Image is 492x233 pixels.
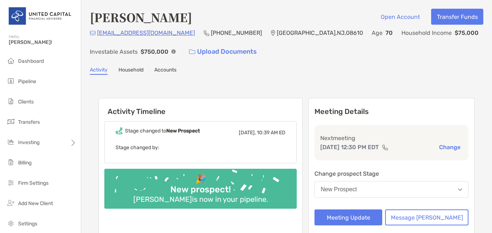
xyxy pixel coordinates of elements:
p: $75,000 [455,28,479,37]
span: Add New Client [18,200,53,207]
div: Stage changed to [125,128,200,134]
img: billing icon [7,158,15,167]
img: Info Icon [171,49,176,54]
button: Meeting Update [314,209,382,225]
img: add_new_client icon [7,199,15,207]
span: Firm Settings [18,180,49,186]
a: Accounts [154,67,176,75]
button: Open Account [375,9,425,25]
img: United Capital Logo [9,3,72,29]
div: New prospect! [167,184,234,195]
p: Investable Assets [90,47,138,56]
p: [DATE] 12:30 PM EDT [320,143,379,152]
span: Dashboard [18,58,44,64]
b: New Prospect [166,128,200,134]
button: New Prospect [314,181,468,198]
p: Household Income [401,28,452,37]
p: $750,000 [141,47,168,56]
div: 🎉 [192,174,209,184]
span: Transfers [18,119,40,125]
span: Investing [18,139,39,146]
img: Open dropdown arrow [458,188,462,191]
span: [PERSON_NAME]! [9,39,76,45]
img: pipeline icon [7,77,15,85]
div: [PERSON_NAME] is now in your pipeline. [130,195,271,204]
span: Billing [18,160,32,166]
img: transfers icon [7,117,15,126]
span: 10:39 AM ED [257,130,285,136]
p: Change prospect Stage [314,169,468,178]
span: [DATE], [239,130,256,136]
p: Next meeting [320,134,463,143]
img: clients icon [7,97,15,106]
img: communication type [382,144,388,150]
h6: Activity Timeline [99,98,302,116]
img: Location Icon [271,30,275,36]
a: Activity [90,67,108,75]
img: button icon [189,49,195,54]
img: Email Icon [90,31,96,35]
p: Meeting Details [314,107,468,116]
button: Change [437,143,463,151]
h4: [PERSON_NAME] [90,9,192,25]
a: Upload Documents [184,44,262,60]
img: Event icon [116,127,122,134]
span: Settings [18,221,37,227]
p: [EMAIL_ADDRESS][DOMAIN_NAME] [97,28,195,37]
img: firm-settings icon [7,178,15,187]
span: Clients [18,99,34,105]
button: Transfer Funds [431,9,483,25]
p: [GEOGRAPHIC_DATA] , NJ , 08610 [277,28,363,37]
p: 70 [385,28,393,37]
p: [PHONE_NUMBER] [211,28,262,37]
p: Stage changed by: [116,143,285,152]
img: Phone Icon [204,30,209,36]
img: dashboard icon [7,56,15,65]
img: investing icon [7,138,15,146]
img: settings icon [7,219,15,228]
button: Message [PERSON_NAME] [385,209,468,225]
span: Pipeline [18,78,36,85]
p: Age [372,28,383,37]
a: Household [118,67,143,75]
div: New Prospect [321,186,357,193]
